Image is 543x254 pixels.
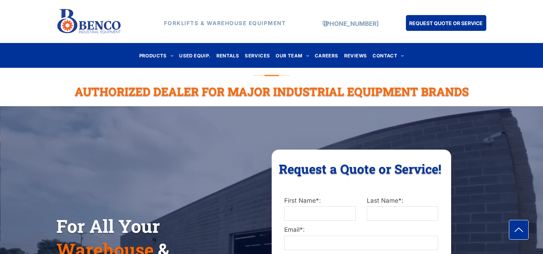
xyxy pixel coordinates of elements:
a: CONTACT [370,51,407,60]
a: RENTALS [214,51,242,60]
strong: FORKLIFTS & WAREHOUSE EQUIPMENT [164,20,286,27]
a: SERVICES [242,51,273,60]
a: REQUEST QUOTE OR SERVICE [406,15,486,31]
span: Request a Quote or Service! [279,160,441,177]
label: Email*: [284,225,438,235]
label: Last Name*: [367,196,438,206]
span: REQUEST QUOTE OR SERVICE [409,17,483,30]
a: USED EQUIP. [176,51,213,60]
span: For All Your [56,214,160,238]
a: OUR TEAM [273,51,312,60]
a: PRODUCTS [136,51,177,60]
label: First Name*: [284,196,355,206]
a: CAREERS [312,51,341,60]
a: REVIEWS [341,51,370,60]
span: Authorized Dealer For Major Industrial Equipment Brands [75,84,469,99]
a: [PHONE_NUMBER] [323,20,379,27]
